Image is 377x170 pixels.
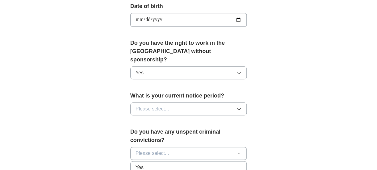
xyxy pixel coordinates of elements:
label: Date of birth [130,2,247,10]
button: Yes [130,66,247,79]
button: Please select... [130,147,247,160]
label: Do you have any unspent criminal convictions? [130,128,247,144]
span: Please select... [136,150,169,157]
span: Yes [136,69,144,77]
label: What is your current notice period? [130,92,247,100]
button: Please select... [130,102,247,115]
label: Do you have the right to work in the [GEOGRAPHIC_DATA] without sponsorship? [130,39,247,64]
span: Please select... [136,105,169,113]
